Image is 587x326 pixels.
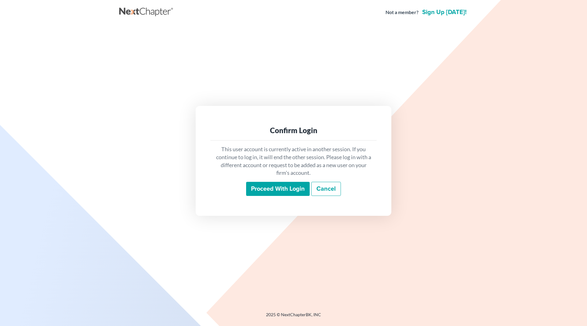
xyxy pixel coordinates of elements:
[421,9,468,15] a: Sign up [DATE]!
[215,126,372,135] div: Confirm Login
[246,182,310,196] input: Proceed with login
[311,182,341,196] a: Cancel
[119,312,468,323] div: 2025 © NextChapterBK, INC
[386,9,419,16] strong: Not a member?
[215,145,372,177] p: This user account is currently active in another session. If you continue to log in, it will end ...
